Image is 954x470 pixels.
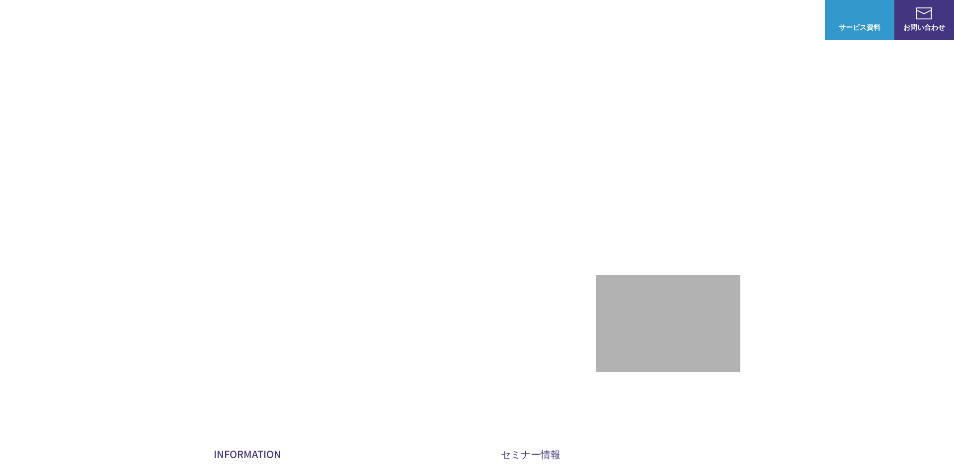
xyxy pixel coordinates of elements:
a: 導入事例 [682,15,710,25]
img: 契約件数 [616,290,720,362]
p: 最上位プレミアティア サービスパートナー [612,191,725,230]
img: AWS請求代行サービス 統合管理プラン [398,289,577,337]
p: 強み [481,15,505,25]
img: AWS総合支援サービス C-Chorus サービス資料 [852,7,868,19]
h2: セミナー情報 [501,447,764,461]
span: NHN テコラス AWS総合支援サービス [114,9,186,30]
p: サービス [525,15,562,25]
h2: INFORMATION [214,447,477,461]
p: AWSの導入からコスト削減、 構成・運用の最適化からデータ活用まで 規模や業種業態を問わない マネージドサービスで [214,110,596,154]
p: ナレッジ [729,15,767,25]
p: 業種別ソリューション [582,15,662,25]
em: AWS [657,191,680,206]
span: サービス資料 [825,22,894,32]
span: お問い合わせ [894,22,954,32]
h1: AWS ジャーニーの 成功を実現 [214,163,596,259]
a: ログイン [787,15,815,25]
img: AWSとの戦略的協業契約 締結 [214,289,393,337]
a: AWS総合支援サービス C-Chorus NHN テコラスAWS総合支援サービス [15,8,186,32]
img: AWSプレミアティアサービスパートナー [624,90,713,179]
img: お問い合わせ [916,7,932,19]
